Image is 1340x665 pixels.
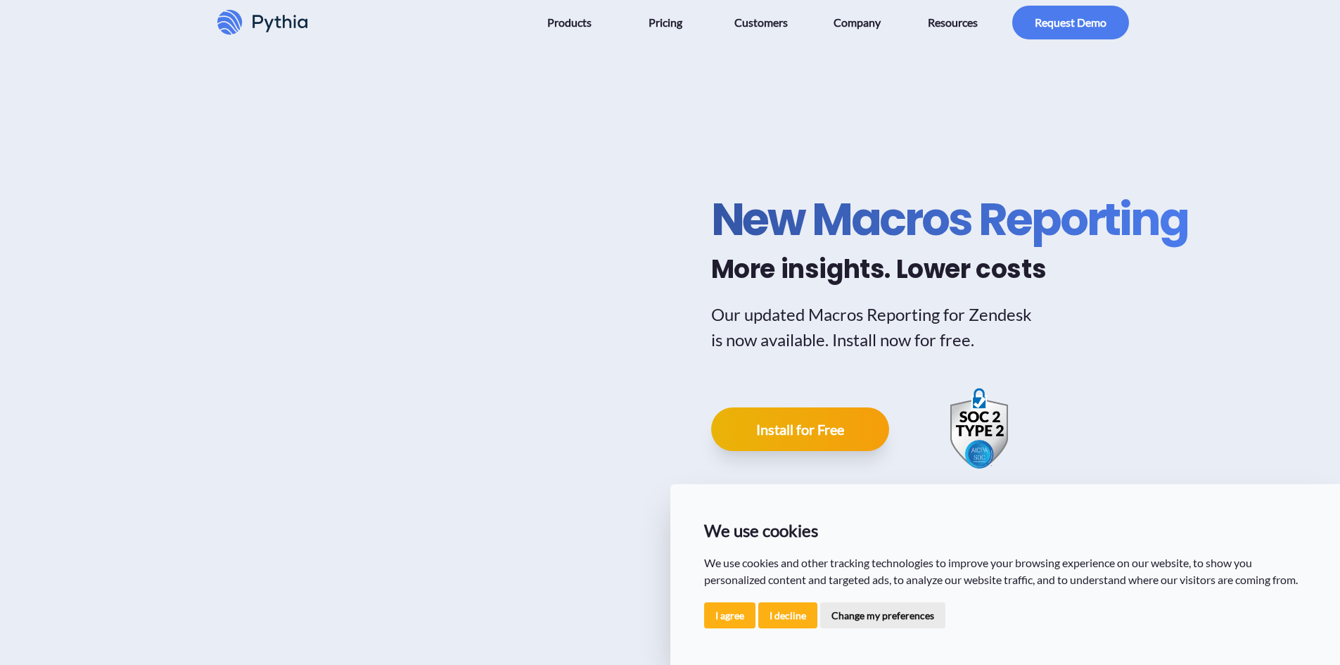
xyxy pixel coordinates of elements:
[820,602,945,628] button: Change my preferences
[711,191,1188,248] h1: New Macros Reporting
[704,555,1307,588] p: We use cookies and other tracking technologies to improve your browsing experience on our website...
[704,518,1307,543] p: We use cookies
[758,602,817,628] button: I decline
[547,11,592,34] span: Products
[945,386,1013,472] img: SOC 2 Type 2
[711,253,1188,285] h2: More insights. Lower costs
[834,11,881,34] span: Company
[945,386,1013,472] a: Pythia is SOC 2 Type 2 compliant and continuously monitors its security
[928,11,978,34] span: Resources
[649,11,682,34] span: Pricing
[734,11,788,34] span: Customers
[704,602,755,628] button: I agree
[711,302,1042,353] p: Our updated Macros Reporting for Zendesk is now available. Install now for free.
